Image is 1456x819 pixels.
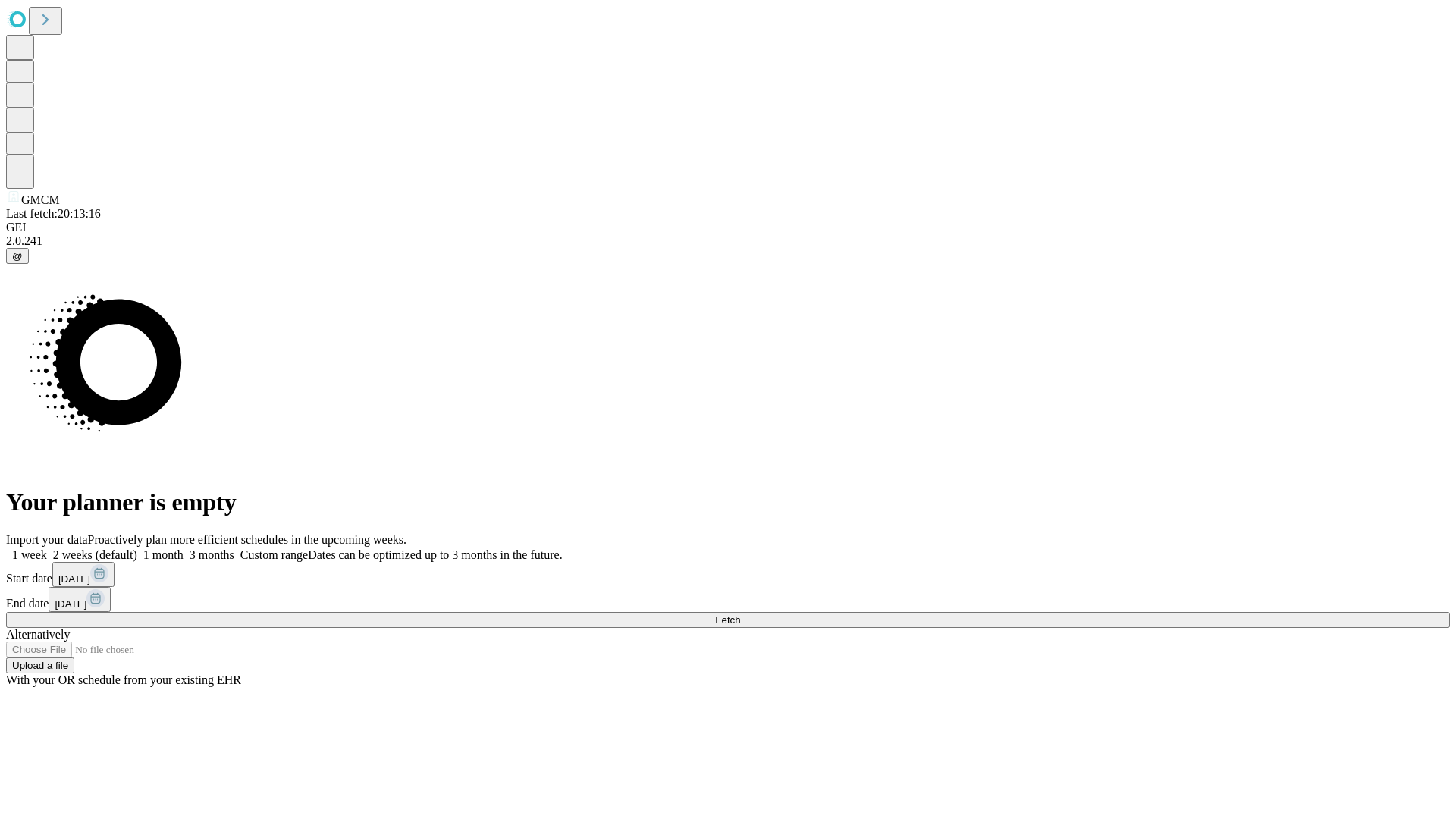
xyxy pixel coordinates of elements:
[6,207,101,220] span: Last fetch: 20:13:16
[58,573,90,585] span: [DATE]
[55,598,86,610] span: [DATE]
[240,548,308,561] span: Custom range
[6,234,1450,248] div: 2.0.241
[6,587,1450,612] div: End date
[6,248,29,264] button: @
[6,488,1450,516] h1: Your planner is empty
[6,533,88,546] span: Import your data
[88,533,406,546] span: Proactively plan more efficient schedules in the upcoming weeks.
[715,614,740,626] span: Fetch
[6,628,70,641] span: Alternatively
[6,562,1450,587] div: Start date
[308,548,562,561] span: Dates can be optimized up to 3 months in the future.
[6,612,1450,628] button: Fetch
[190,548,234,561] span: 3 months
[12,250,23,262] span: @
[53,548,137,561] span: 2 weeks (default)
[143,548,184,561] span: 1 month
[12,548,47,561] span: 1 week
[52,562,115,587] button: [DATE]
[6,673,241,686] span: With your OR schedule from your existing EHR
[21,193,60,206] span: GMCM
[6,221,1450,234] div: GEI
[6,657,74,673] button: Upload a file
[49,587,111,612] button: [DATE]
